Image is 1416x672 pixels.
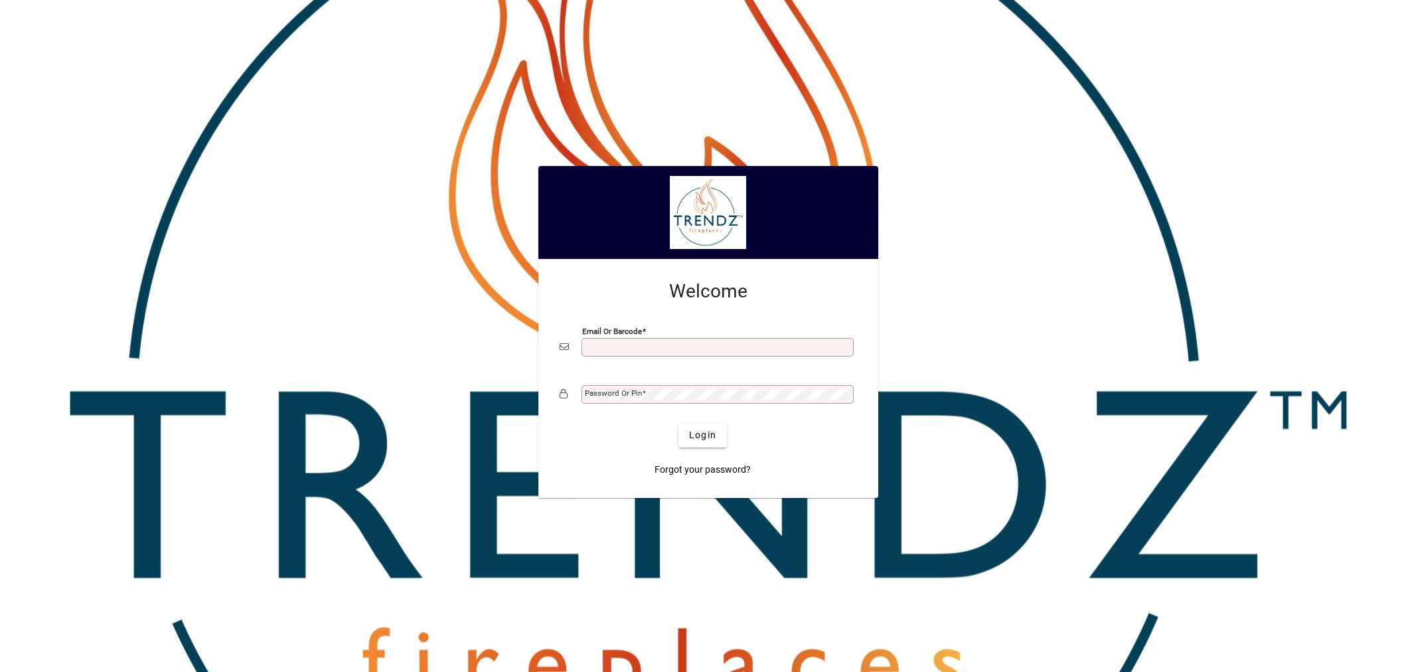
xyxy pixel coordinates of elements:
[678,424,727,448] button: Login
[649,458,756,482] a: Forgot your password?
[560,280,857,303] h2: Welcome
[585,388,642,398] mat-label: Password or Pin
[655,463,751,477] span: Forgot your password?
[689,428,716,442] span: Login
[582,326,642,335] mat-label: Email or Barcode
